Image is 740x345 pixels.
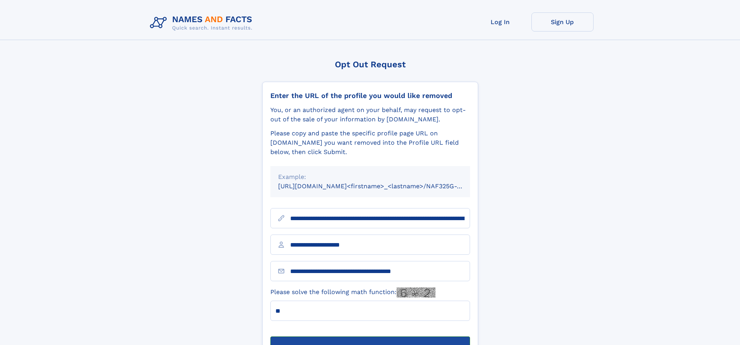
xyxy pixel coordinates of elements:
[278,172,462,182] div: Example:
[469,12,531,32] a: Log In
[270,91,470,100] div: Enter the URL of the profile you would like removed
[278,182,485,190] small: [URL][DOMAIN_NAME]<firstname>_<lastname>/NAF325G-xxxxxxxx
[270,129,470,157] div: Please copy and paste the specific profile page URL on [DOMAIN_NAME] you want removed into the Pr...
[270,287,435,298] label: Please solve the following math function:
[270,105,470,124] div: You, or an authorized agent on your behalf, may request to opt-out of the sale of your informatio...
[262,60,478,69] div: Opt Out Request
[531,12,594,32] a: Sign Up
[147,12,259,33] img: Logo Names and Facts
